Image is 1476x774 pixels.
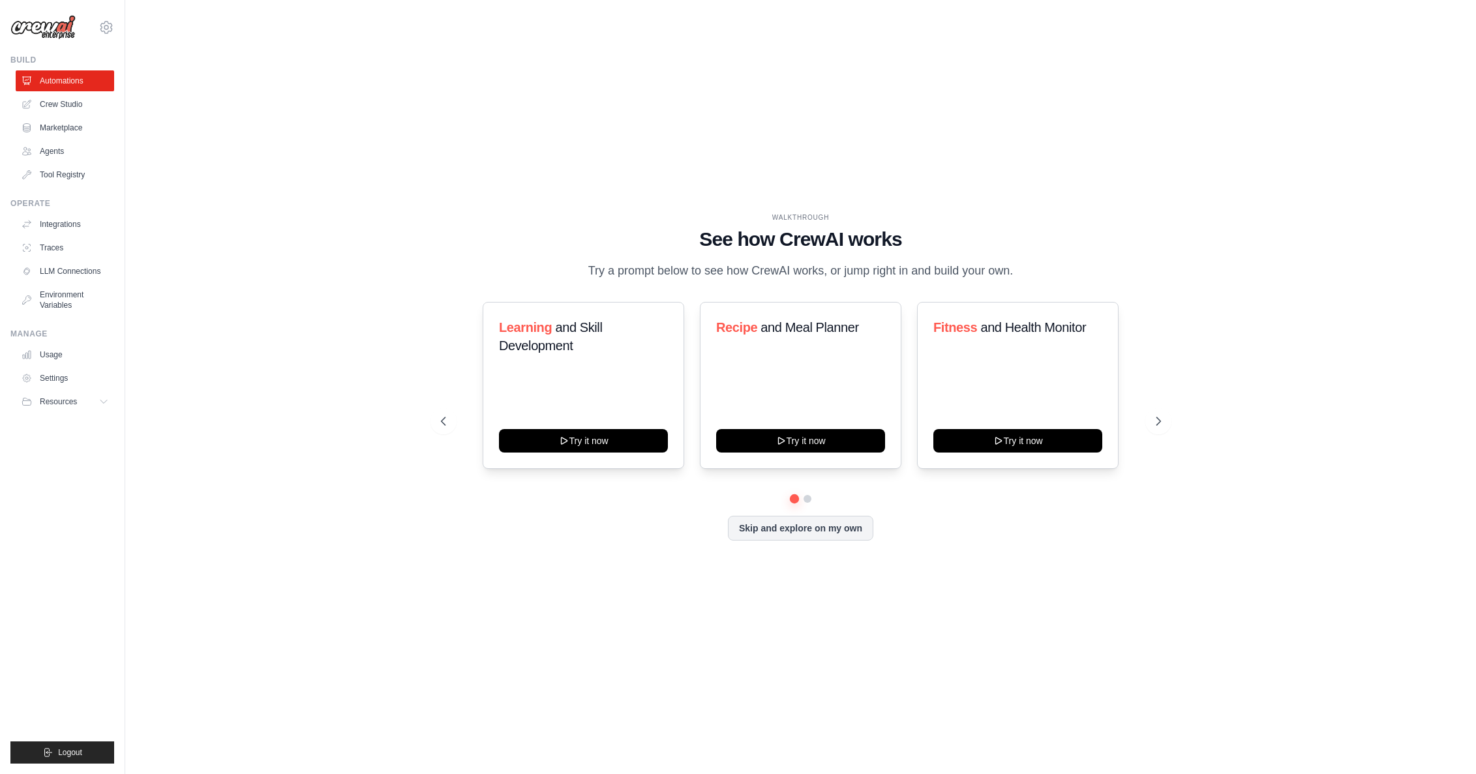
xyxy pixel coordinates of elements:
[933,320,977,335] span: Fitness
[10,55,114,65] div: Build
[58,747,82,758] span: Logout
[728,516,873,541] button: Skip and explore on my own
[16,284,114,316] a: Environment Variables
[16,164,114,185] a: Tool Registry
[499,429,668,453] button: Try it now
[16,141,114,162] a: Agents
[10,329,114,339] div: Manage
[16,344,114,365] a: Usage
[981,320,1087,335] span: and Health Monitor
[16,391,114,412] button: Resources
[10,15,76,40] img: Logo
[10,741,114,764] button: Logout
[761,320,858,335] span: and Meal Planner
[582,261,1020,280] p: Try a prompt below to see how CrewAI works, or jump right in and build your own.
[441,213,1161,222] div: WALKTHROUGH
[16,368,114,389] a: Settings
[16,237,114,258] a: Traces
[499,320,552,335] span: Learning
[441,228,1161,251] h1: See how CrewAI works
[499,320,602,353] span: and Skill Development
[10,198,114,209] div: Operate
[16,214,114,235] a: Integrations
[16,261,114,282] a: LLM Connections
[40,396,77,407] span: Resources
[16,117,114,138] a: Marketplace
[716,320,757,335] span: Recipe
[16,94,114,115] a: Crew Studio
[933,429,1102,453] button: Try it now
[716,429,885,453] button: Try it now
[16,70,114,91] a: Automations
